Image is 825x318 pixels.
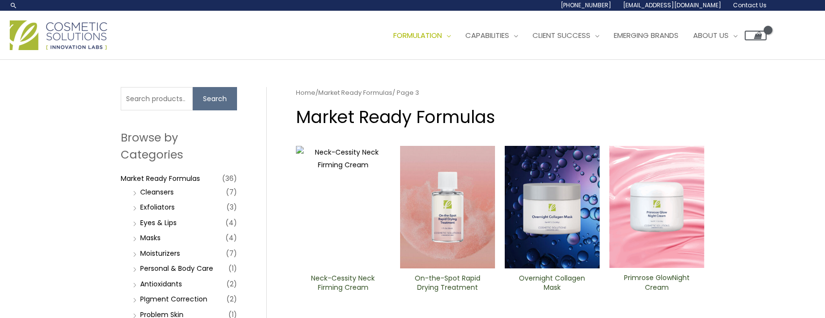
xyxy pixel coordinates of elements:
a: About Us [686,21,745,50]
span: (2) [226,277,237,291]
a: Overnight Collagen Mask [513,274,591,296]
h2: Overnight Collagen Mask [513,274,591,292]
a: Market Ready Formulas [318,88,392,97]
a: Home [296,88,315,97]
a: Antioxidants [140,279,182,289]
a: Search icon link [10,1,18,9]
span: (3) [226,200,237,214]
a: Moisturizers [140,248,180,258]
h2: On-the-Spot ​Rapid Drying Treatment [408,274,487,292]
a: Primrose GlowNight Cream [618,273,696,295]
a: Personal & Body Care [140,264,213,273]
h1: Market Ready Formulas [296,105,704,129]
span: (4) [225,231,237,245]
span: (1) [228,262,237,275]
a: Formulation [386,21,458,50]
a: Eyes & Lips [140,218,177,228]
span: About Us [693,30,729,40]
span: Capabilities [465,30,509,40]
span: Client Success [532,30,590,40]
a: On-the-Spot ​Rapid Drying Treatment [408,274,487,296]
span: Emerging Brands [614,30,678,40]
a: Cleansers [140,187,174,197]
a: Client Success [525,21,606,50]
span: (2) [226,292,237,306]
img: Neck-Cessity Neck Firming Cream [296,146,391,268]
nav: Breadcrumb [296,87,704,99]
span: (4) [225,216,237,230]
input: Search products… [121,87,193,110]
nav: Site Navigation [379,21,767,50]
span: [PHONE_NUMBER] [561,1,611,9]
span: Formulation [393,30,442,40]
img: Cosmetic Solutions Logo [10,20,107,50]
a: Neck-Cessity Neck Firming Cream [304,274,382,296]
h2: Primrose GlowNight Cream [618,273,696,292]
a: Exfoliators [140,202,175,212]
span: (36) [222,172,237,185]
img: Overnight Collagen Mask [505,146,600,268]
span: (7) [226,185,237,199]
a: Capabilities [458,21,525,50]
h2: Neck-Cessity Neck Firming Cream [304,274,382,292]
a: Market Ready Formulas [121,174,200,183]
a: View Shopping Cart, empty [745,31,767,40]
h2: Browse by Categories [121,129,237,162]
span: (7) [226,247,237,260]
img: Primrose Glow Night Cream [609,146,704,268]
span: [EMAIL_ADDRESS][DOMAIN_NAME] [623,1,721,9]
a: PIgment Correction [140,294,207,304]
a: Emerging Brands [606,21,686,50]
span: Contact Us [733,1,767,9]
button: Search [193,87,237,110]
img: On-the-Spot ​Rapid Drying Treatment [400,146,495,268]
a: Masks [140,233,161,243]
